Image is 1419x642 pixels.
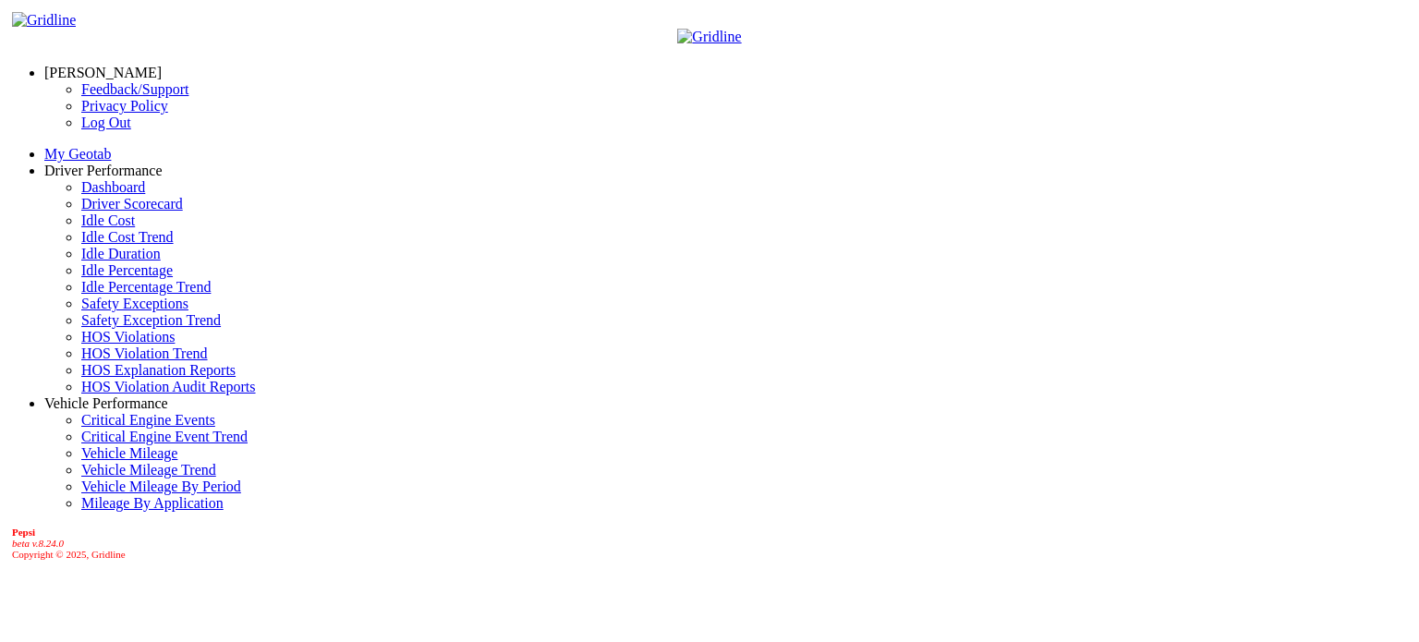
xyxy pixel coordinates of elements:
[81,462,216,478] a: Vehicle Mileage Trend
[81,362,236,378] a: HOS Explanation Reports
[81,246,161,261] a: Idle Duration
[81,379,256,394] a: HOS Violation Audit Reports
[12,527,1412,560] div: Copyright © 2025, Gridline
[81,262,173,278] a: Idle Percentage
[81,81,188,97] a: Feedback/Support
[81,115,131,130] a: Log Out
[81,495,224,511] a: Mileage By Application
[44,65,162,80] a: [PERSON_NAME]
[677,29,741,45] img: Gridline
[81,196,183,212] a: Driver Scorecard
[81,279,211,295] a: Idle Percentage Trend
[44,146,111,162] a: My Geotab
[81,329,175,345] a: HOS Violations
[81,312,221,328] a: Safety Exception Trend
[81,212,135,228] a: Idle Cost
[81,98,168,114] a: Privacy Policy
[44,163,163,178] a: Driver Performance
[12,12,76,29] img: Gridline
[12,538,64,549] i: beta v.8.24.0
[81,412,215,428] a: Critical Engine Events
[81,445,177,461] a: Vehicle Mileage
[81,429,248,444] a: Critical Engine Event Trend
[81,229,174,245] a: Idle Cost Trend
[81,296,188,311] a: Safety Exceptions
[12,527,35,538] b: Pepsi
[81,478,241,494] a: Vehicle Mileage By Period
[81,179,145,195] a: Dashboard
[44,395,168,411] a: Vehicle Performance
[81,345,208,361] a: HOS Violation Trend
